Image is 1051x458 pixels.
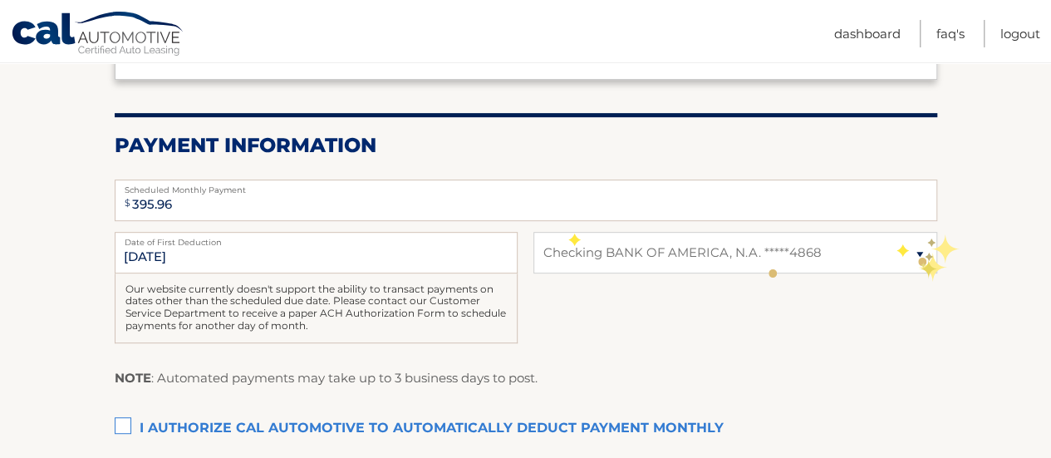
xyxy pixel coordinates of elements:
h2: Payment Information [115,133,937,158]
input: Payment Date [115,232,518,273]
a: Cal Automotive [11,11,185,59]
a: Dashboard [834,20,901,47]
input: Payment Amount [115,180,937,221]
label: Scheduled Monthly Payment [115,180,937,193]
label: Date of First Deduction [115,232,518,245]
a: Logout [1000,20,1040,47]
span: $ [120,185,135,222]
label: I authorize cal automotive to automatically deduct payment monthly [115,412,937,446]
div: Our website currently doesn't support the ability to transact payments on dates other than the sc... [115,273,518,343]
p: : Automated payments may take up to 3 business days to post. [115,367,538,389]
a: FAQ's [936,20,965,47]
strong: NOTE [115,370,151,386]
